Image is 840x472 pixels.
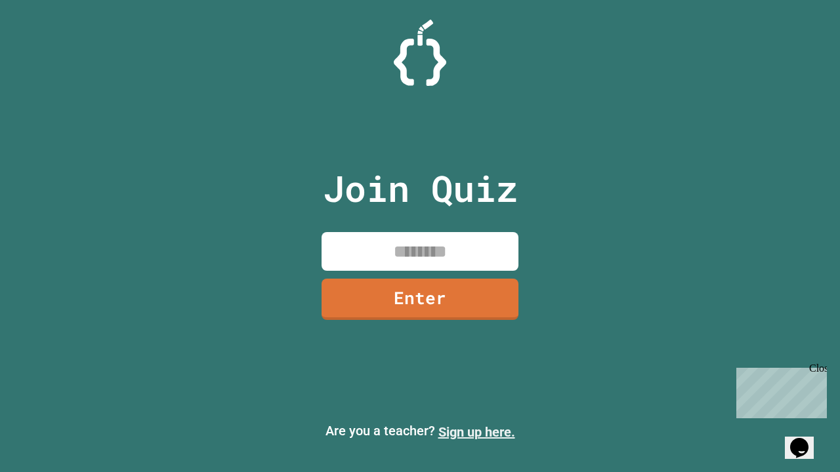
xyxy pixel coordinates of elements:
iframe: chat widget [731,363,827,418]
p: Join Quiz [323,161,518,216]
img: Logo.svg [394,20,446,86]
iframe: chat widget [785,420,827,459]
div: Chat with us now!Close [5,5,91,83]
p: Are you a teacher? [10,421,829,442]
a: Enter [322,279,518,320]
a: Sign up here. [438,424,515,440]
